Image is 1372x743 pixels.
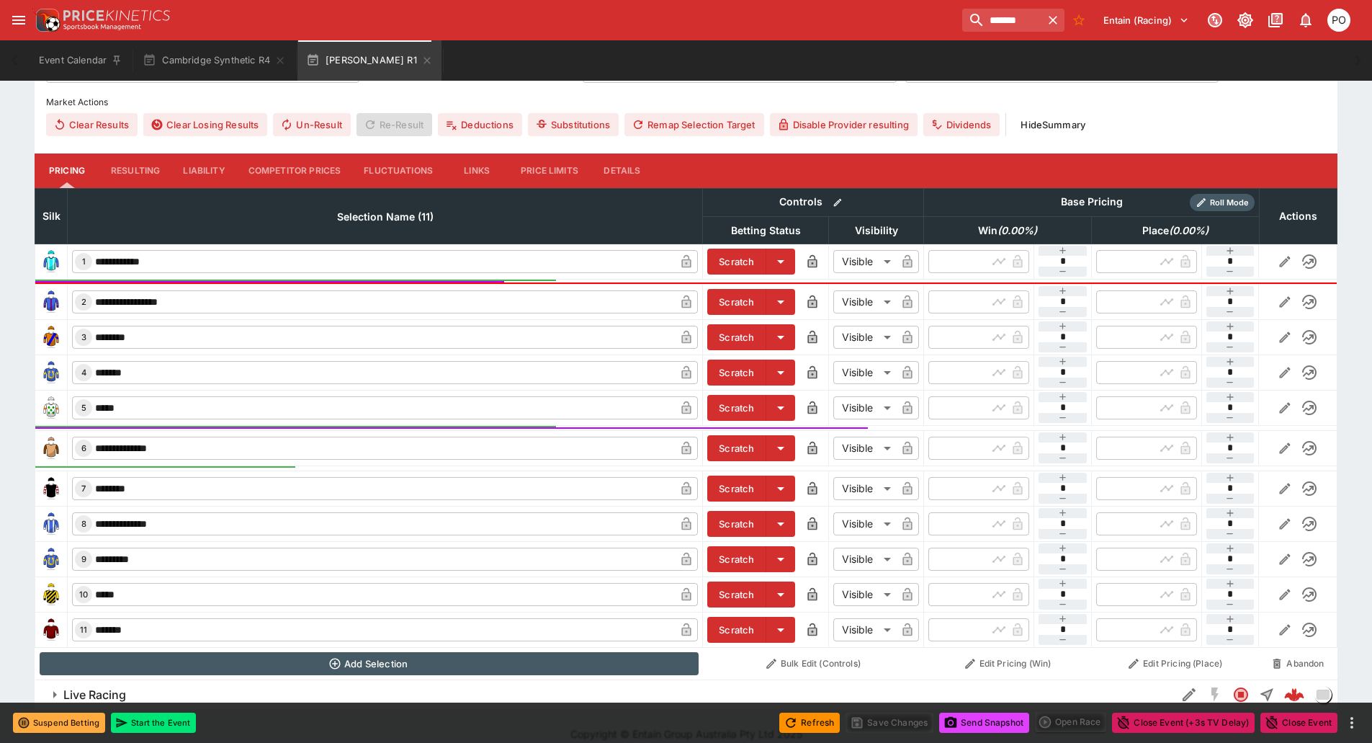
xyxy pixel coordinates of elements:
img: Sportsbook Management [63,24,141,30]
a: 6ccec17e-6a01-4604-b41e-a1386f06e74d [1280,680,1309,709]
span: 11 [77,625,90,635]
button: Start the Event [111,713,196,733]
button: Links [444,154,509,188]
div: Visible [833,361,896,384]
button: Add Selection [40,652,699,675]
button: [PERSON_NAME] R1 [297,40,441,81]
th: Controls [703,188,924,216]
em: ( 0.00 %) [1169,222,1209,239]
button: Send Snapshot [939,713,1029,733]
span: Betting Status [715,222,817,239]
button: Scratch [707,360,766,386]
button: Edit Detail [1176,682,1202,708]
button: Documentation [1263,7,1288,33]
button: Scratch [707,289,766,315]
button: Competitor Prices [237,154,353,188]
input: search [962,9,1041,32]
button: Refresh [779,713,840,733]
span: 6 [79,443,89,453]
span: 3 [79,332,89,342]
span: Win(0.00%) [962,222,1053,239]
span: Roll Mode [1204,197,1255,209]
img: runner 2 [40,290,63,313]
button: Straight [1254,682,1280,708]
img: runner 10 [40,583,63,606]
button: Un-Result [273,113,350,136]
span: 1 [79,257,89,267]
h6: Live Racing [63,688,126,703]
button: Fluctuations [352,154,444,188]
button: Closed [1228,682,1254,708]
div: Visible [833,583,896,606]
img: runner 8 [40,512,63,535]
button: Abandon [1263,652,1332,675]
button: Clear Results [46,113,138,136]
button: Clear Losing Results [143,113,267,136]
img: runner 1 [40,250,63,273]
span: Place(0.00%) [1126,222,1224,239]
button: Edit Pricing (Place) [1096,652,1255,675]
th: Silk [35,188,68,244]
img: runner 4 [40,361,63,384]
img: runner 3 [40,326,63,349]
button: Scratch [707,324,766,350]
span: 9 [79,554,89,564]
button: Scratch [707,476,766,502]
button: Cambridge Synthetic R4 [134,40,295,81]
img: logo-cerberus--red.svg [1284,685,1304,705]
img: runner 7 [40,477,63,500]
span: 4 [79,368,89,378]
th: Actions [1259,188,1337,244]
button: Disable Provider resulting [770,113,918,136]
button: Bulk Edit (Controls) [707,652,920,675]
img: runner 5 [40,396,63,419]
div: Visible [833,250,896,273]
div: Philip OConnor [1327,9,1350,32]
img: runner 11 [40,618,63,641]
em: ( 0.00 %) [997,222,1037,239]
button: Live Racing [35,680,1176,709]
span: 7 [79,484,89,494]
span: 8 [79,519,89,529]
button: Details [590,154,655,188]
div: Visible [833,512,896,535]
button: Scratch [707,435,766,461]
span: 5 [79,403,89,413]
button: Scratch [707,617,766,643]
button: open drawer [6,7,32,33]
button: Remap Selection Target [624,113,764,136]
button: Scratch [707,511,766,537]
svg: Closed [1232,686,1250,703]
button: Connected to PK [1202,7,1228,33]
button: Scratch [707,395,766,421]
span: Re-Result [357,113,432,136]
button: Resulting [99,154,171,188]
button: Philip OConnor [1323,4,1355,36]
button: Substitutions [528,113,619,136]
div: Visible [833,326,896,349]
button: Event Calendar [30,40,131,81]
button: Notifications [1293,7,1319,33]
button: more [1343,714,1360,731]
button: Scratch [707,582,766,608]
button: Edit Pricing (Win) [928,652,1088,675]
div: split button [1035,712,1106,732]
img: runner 6 [40,437,63,460]
div: Visible [833,437,896,460]
img: PriceKinetics [63,10,170,21]
span: Selection Name (11) [321,208,449,226]
button: Liability [171,154,236,188]
img: runner 9 [40,548,63,571]
img: PriceKinetics Logo [32,6,60,35]
div: Visible [833,396,896,419]
div: Visible [833,618,896,641]
button: Scratch [707,546,766,572]
button: Close Event (+3s TV Delay) [1112,713,1255,733]
button: HideSummary [1012,113,1094,136]
button: Pricing [35,154,99,188]
div: Visible [833,548,896,571]
button: Scratch [707,249,766,275]
div: Show/hide Price Roll mode configuration. [1190,194,1255,211]
button: Toggle light/dark mode [1232,7,1258,33]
